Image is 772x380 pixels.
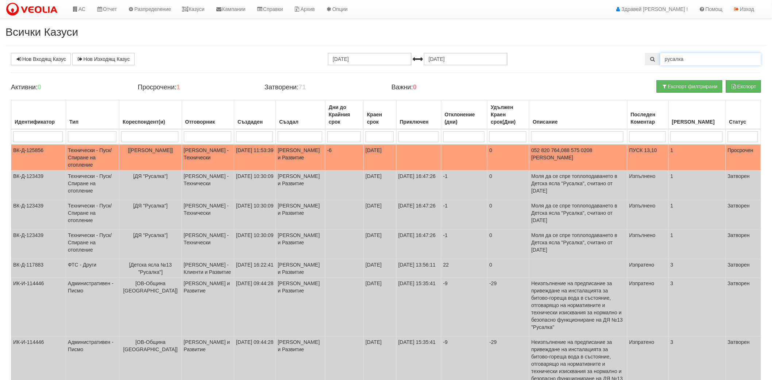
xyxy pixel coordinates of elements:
td: Административен - Писмо [66,278,119,337]
td: 3 [668,259,726,278]
td: [DATE] [364,259,397,278]
td: [DATE] [364,171,397,200]
div: Описание [531,117,625,127]
td: 0 [487,144,529,171]
span: Изпратено [629,280,655,286]
span: ПУСК 13,10 [629,147,657,153]
td: [PERSON_NAME] - Технически [182,171,234,200]
td: [DATE] [364,144,397,171]
td: [DATE] [364,278,397,337]
b: 1 [177,84,180,91]
button: Експорт [726,80,761,93]
td: ВК-Д-123439 [11,171,66,200]
th: Кореспондент(и): No sort applied, activate to apply an ascending sort [119,100,182,129]
td: ВК-Д-125856 [11,144,66,171]
td: -1 [441,171,487,200]
td: [PERSON_NAME] и Развитие [182,278,234,337]
td: [PERSON_NAME] - Технически [182,144,234,171]
p: 052 820 764,088 575 0208 [PERSON_NAME] [531,147,625,161]
td: 1 [668,200,726,230]
b: 0 [413,84,417,91]
span: Изпратено [629,339,655,345]
th: Статус: No sort applied, activate to apply an ascending sort [726,100,761,129]
td: [DATE] 15:35:41 [396,278,441,337]
th: Отговорник: No sort applied, activate to apply an ascending sort [182,100,234,129]
td: 1 [668,230,726,259]
a: Нов Входящ Казус [11,53,71,65]
div: Последен Коментар [629,109,667,127]
th: Създал: No sort applied, activate to apply an ascending sort [276,100,325,129]
td: [DATE] 09:44:28 [234,278,276,337]
td: -1 [441,200,487,230]
th: Последен Коментар: No sort applied, activate to apply an ascending sort [627,100,668,129]
span: -6 [327,147,332,153]
span: Изпратено [629,262,655,268]
th: Тип: No sort applied, activate to apply an ascending sort [66,100,119,129]
div: Идентификатор [13,117,64,127]
td: Затворен [726,278,761,337]
th: Приключен: No sort applied, activate to apply an ascending sort [396,100,441,129]
td: [DATE] 13:56:11 [396,259,441,278]
div: Отговорник [184,117,232,127]
td: [DATE] [364,230,397,259]
div: Кореспондент(и) [121,117,180,127]
h4: Важни: [391,84,507,91]
div: Статус [728,117,759,127]
img: VeoliaLogo.png [5,2,61,17]
th: Описание: No sort applied, activate to apply an ascending sort [529,100,627,129]
th: Брой Файлове: No sort applied, activate to apply an ascending sort [668,100,726,129]
th: Създаден: No sort applied, activate to apply an ascending sort [234,100,276,129]
span: [ДЯ "Русалка"] [133,203,168,209]
div: Създал [278,117,323,127]
div: Отклонение (дни) [443,109,486,127]
h4: Активни: [11,84,127,91]
td: [PERSON_NAME] и Развитие [276,230,325,259]
td: [PERSON_NAME] и Развитие [276,171,325,200]
td: 0 [487,171,529,200]
p: Неизпълнение на предписание за привеждане на инсталацията за битово-гореща вода в състояние, отго... [531,280,625,331]
div: Създаден [236,117,274,127]
input: Търсене по Идентификатор, Бл/Вх/Ап, Тип, Описание, Моб. Номер, Имейл, Файл, Коментар, [660,53,761,65]
td: 1 [668,144,726,171]
td: [PERSON_NAME] и Развитие [276,200,325,230]
td: 0 [487,200,529,230]
td: ФТС - Други [66,259,119,278]
td: [DATE] 16:47:26 [396,200,441,230]
td: 0 [487,259,529,278]
th: Отклонение (дни): No sort applied, activate to apply an ascending sort [441,100,487,129]
div: Дни до Крайния срок [327,102,362,127]
td: [PERSON_NAME] и Развитие [276,278,325,337]
td: Технически - Пуск/Спиране на отопление [66,144,119,171]
h4: Просрочени: [138,84,254,91]
b: 71 [298,84,306,91]
h2: Всички Казуси [5,26,767,38]
td: [PERSON_NAME] и Развитие [276,144,325,171]
span: [ДЯ "Русалка"] [133,232,168,238]
td: Затворен [726,171,761,200]
div: Удължен Краен срок(Дни) [489,102,527,127]
td: ВК-Д-123439 [11,200,66,230]
p: Моля да се спре топлоподаването в Детска ясла "Русалка", считано от [DATE] [531,232,625,253]
span: Изпълнено [629,173,656,179]
p: Моля да се спре топлоподаването в Детска ясла "Русалка", считано от [DATE] [531,172,625,194]
td: [DATE] [364,200,397,230]
div: Краен срок [366,109,394,127]
td: 1 [668,171,726,200]
td: [DATE] 10:30:09 [234,200,276,230]
td: [DATE] 10:30:09 [234,171,276,200]
th: Дни до Крайния срок: No sort applied, activate to apply an ascending sort [325,100,363,129]
span: [ДЯ "Русалка"] [133,173,168,179]
td: [PERSON_NAME] - Технически [182,200,234,230]
td: ВК-Д-123439 [11,230,66,259]
div: [PERSON_NAME] [671,117,724,127]
th: Удължен Краен срок(Дни): No sort applied, activate to apply an ascending sort [487,100,529,129]
td: Технически - Пуск/Спиране на отопление [66,230,119,259]
td: 0 [487,230,529,259]
h4: Затворени: [265,84,381,91]
span: [[PERSON_NAME]] [128,147,173,153]
td: Затворен [726,259,761,278]
span: [ОВ-Община [GEOGRAPHIC_DATA]] [123,280,178,294]
td: Затворен [726,230,761,259]
td: [PERSON_NAME] - Технически [182,230,234,259]
div: Приключен [398,117,439,127]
